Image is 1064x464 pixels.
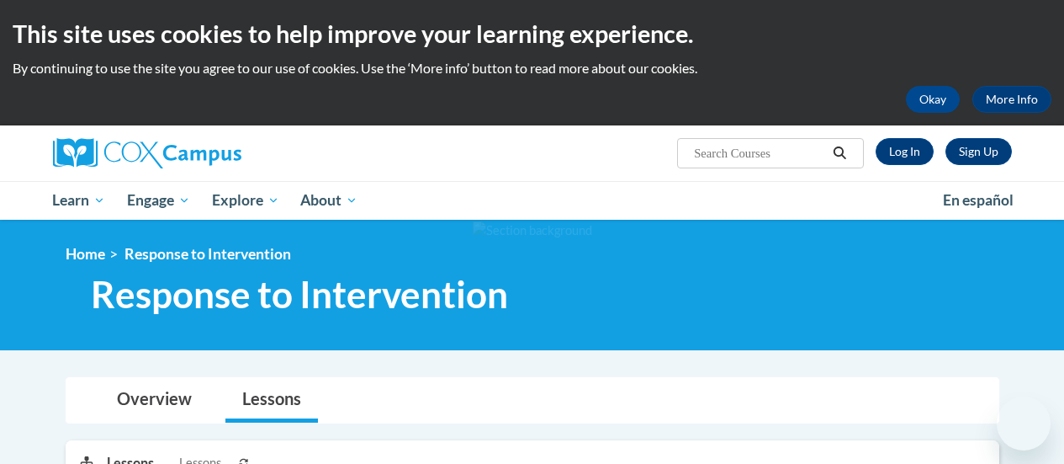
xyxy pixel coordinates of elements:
[13,17,1051,51] h2: This site uses cookies to help improve your learning experience.
[876,138,934,165] a: Log In
[943,191,1014,209] span: En español
[116,181,201,220] a: Engage
[53,138,356,168] a: Cox Campus
[100,378,209,423] a: Overview
[289,181,368,220] a: About
[127,190,190,211] span: Engage
[473,221,592,240] img: Section background
[997,397,1051,451] iframe: Button to launch messaging window
[53,138,241,168] img: Cox Campus
[52,190,105,211] span: Learn
[225,378,318,423] a: Lessons
[692,143,827,163] input: Search Courses
[201,181,290,220] a: Explore
[91,272,508,317] span: Response to Intervention
[827,143,852,163] button: Search
[124,245,291,263] span: Response to Intervention
[40,181,1024,220] div: Main menu
[300,190,357,211] span: About
[972,86,1051,113] a: More Info
[212,190,279,211] span: Explore
[13,59,1051,77] p: By continuing to use the site you agree to our use of cookies. Use the ‘More info’ button to read...
[906,86,960,113] button: Okay
[945,138,1012,165] a: Register
[42,181,117,220] a: Learn
[66,245,105,263] a: Home
[932,183,1024,218] a: En español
